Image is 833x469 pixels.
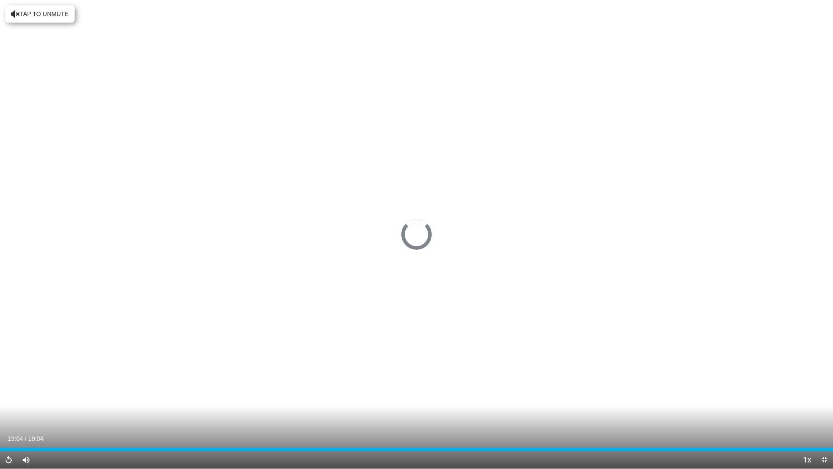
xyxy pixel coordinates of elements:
button: Mute [17,451,35,469]
button: Playback Rate [798,451,816,469]
button: Exit Fullscreen [816,451,833,469]
span: 19:04 [28,435,43,442]
button: Tap to unmute [5,5,75,23]
span: 19:04 [8,435,23,442]
span: / [25,435,26,442]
